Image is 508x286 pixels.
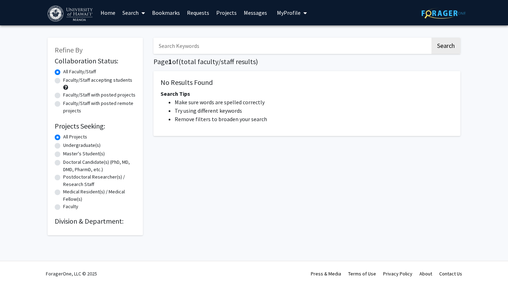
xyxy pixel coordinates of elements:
h2: Projects Seeking: [55,122,136,130]
button: Search [431,38,460,54]
li: Try using different keywords [175,106,453,115]
span: My Profile [277,9,301,16]
a: Requests [183,0,213,25]
span: 1 [168,57,172,66]
h1: Page of ( total faculty/staff results) [153,57,460,66]
a: Messages [240,0,271,25]
label: Master's Student(s) [63,150,105,157]
a: Press & Media [311,271,341,277]
label: All Faculty/Staff [63,68,96,75]
span: Search Tips [161,90,190,97]
h5: No Results Found [161,78,453,87]
li: Make sure words are spelled correctly [175,98,453,106]
h2: Division & Department: [55,217,136,225]
label: Doctoral Candidate(s) (PhD, MD, DMD, PharmD, etc.) [63,158,136,173]
label: Faculty/Staff with posted remote projects [63,100,136,114]
a: Contact Us [439,271,462,277]
label: All Projects [63,133,87,141]
a: Privacy Policy [383,271,412,277]
input: Search Keywords [153,38,430,54]
a: Home [97,0,119,25]
label: Undergraduate(s) [63,142,101,149]
a: Projects [213,0,240,25]
a: About [419,271,432,277]
label: Medical Resident(s) / Medical Fellow(s) [63,188,136,203]
a: Bookmarks [149,0,183,25]
label: Faculty/Staff with posted projects [63,91,135,99]
label: Faculty [63,203,78,210]
label: Postdoctoral Researcher(s) / Research Staff [63,173,136,188]
a: Terms of Use [348,271,376,277]
span: Refine By [55,45,83,54]
a: Search [119,0,149,25]
nav: Page navigation [153,143,460,159]
h2: Collaboration Status: [55,57,136,65]
div: ForagerOne, LLC © 2025 [46,261,97,286]
img: ForagerOne Logo [422,8,466,19]
li: Remove filters to broaden your search [175,115,453,123]
img: University of Hawaiʻi at Mānoa Logo [48,6,94,21]
label: Faculty/Staff accepting students [63,76,132,84]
